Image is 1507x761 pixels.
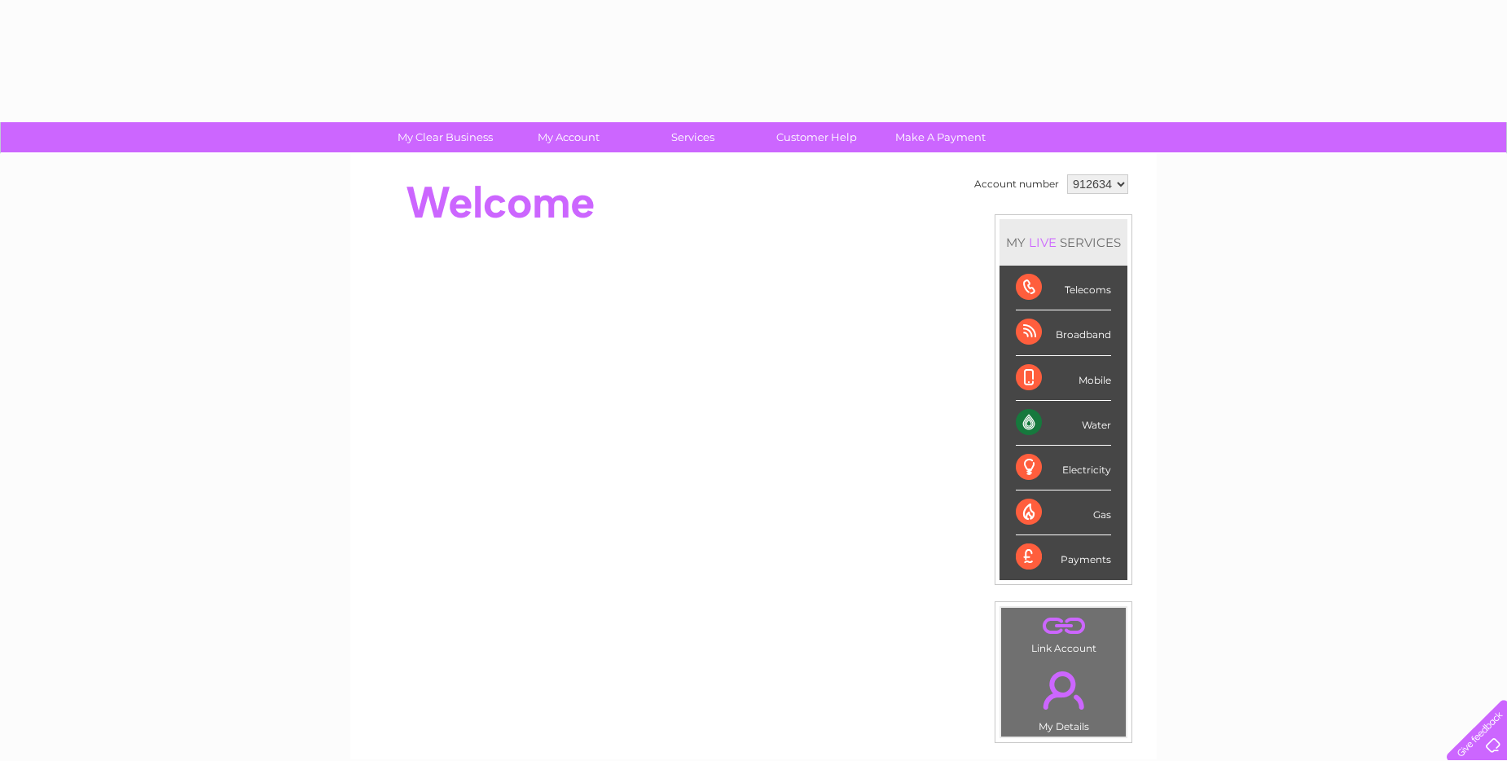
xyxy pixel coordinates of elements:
[1016,356,1111,401] div: Mobile
[1005,612,1122,640] a: .
[1005,662,1122,719] a: .
[1000,658,1127,737] td: My Details
[1000,219,1127,266] div: MY SERVICES
[626,122,760,152] a: Services
[1000,607,1127,658] td: Link Account
[1016,490,1111,535] div: Gas
[1026,235,1060,250] div: LIVE
[1016,266,1111,310] div: Telecoms
[378,122,512,152] a: My Clear Business
[1016,401,1111,446] div: Water
[502,122,636,152] a: My Account
[1016,310,1111,355] div: Broadband
[1016,535,1111,579] div: Payments
[749,122,884,152] a: Customer Help
[873,122,1008,152] a: Make A Payment
[1016,446,1111,490] div: Electricity
[970,170,1063,198] td: Account number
